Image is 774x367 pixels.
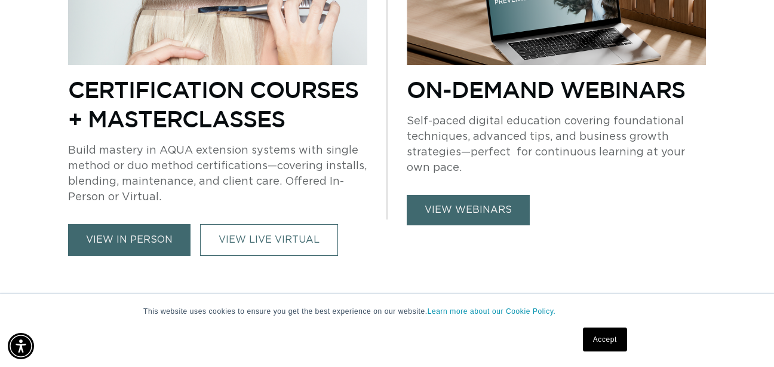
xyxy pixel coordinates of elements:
[407,114,706,176] p: Self-paced digital education covering foundational techniques, advanced tips, and business growth...
[428,307,556,316] a: Learn more about our Cookie Policy.
[200,224,338,256] a: VIEW LIVE VIRTUAL
[68,143,367,205] p: Build mastery in AQUA extension systems with single method or duo method certifications—covering ...
[407,75,706,104] p: On-Demand Webinars
[68,75,367,133] p: Certification Courses + Masterclasses
[8,333,34,359] div: Accessibility Menu
[68,224,191,256] a: view in person
[583,328,627,351] a: Accept
[407,195,530,225] a: view webinars
[143,306,631,317] p: This website uses cookies to ensure you get the best experience on our website.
